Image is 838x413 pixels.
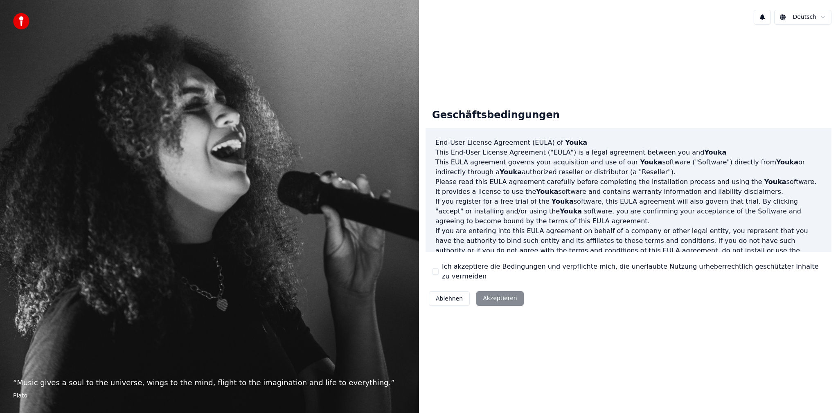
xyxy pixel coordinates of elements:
[565,139,587,146] span: Youka
[435,138,822,148] h3: End-User License Agreement (EULA) of
[776,158,798,166] span: Youka
[435,157,822,177] p: This EULA agreement governs your acquisition and use of our software ("Software") directly from o...
[560,207,582,215] span: Youka
[13,377,406,388] p: “ Music gives a soul to the universe, wings to the mind, flight to the imagination and life to ev...
[435,197,822,226] p: If you register for a free trial of the software, this EULA agreement will also govern that trial...
[435,148,822,157] p: This End-User License Agreement ("EULA") is a legal agreement between you and
[13,13,29,29] img: youka
[764,178,786,186] span: Youka
[429,291,470,306] button: Ablehnen
[500,168,522,176] span: Youka
[442,262,825,281] label: Ich akzeptiere die Bedingungen und verpflichte mich, die unerlaubte Nutzung urheberrechtlich gesc...
[536,188,558,195] span: Youka
[435,226,822,265] p: If you are entering into this EULA agreement on behalf of a company or other legal entity, you re...
[640,158,662,166] span: Youka
[552,198,574,205] span: Youka
[435,177,822,197] p: Please read this EULA agreement carefully before completing the installation process and using th...
[704,148,726,156] span: Youka
[426,102,566,128] div: Geschäftsbedingungen
[13,392,406,400] footer: Plato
